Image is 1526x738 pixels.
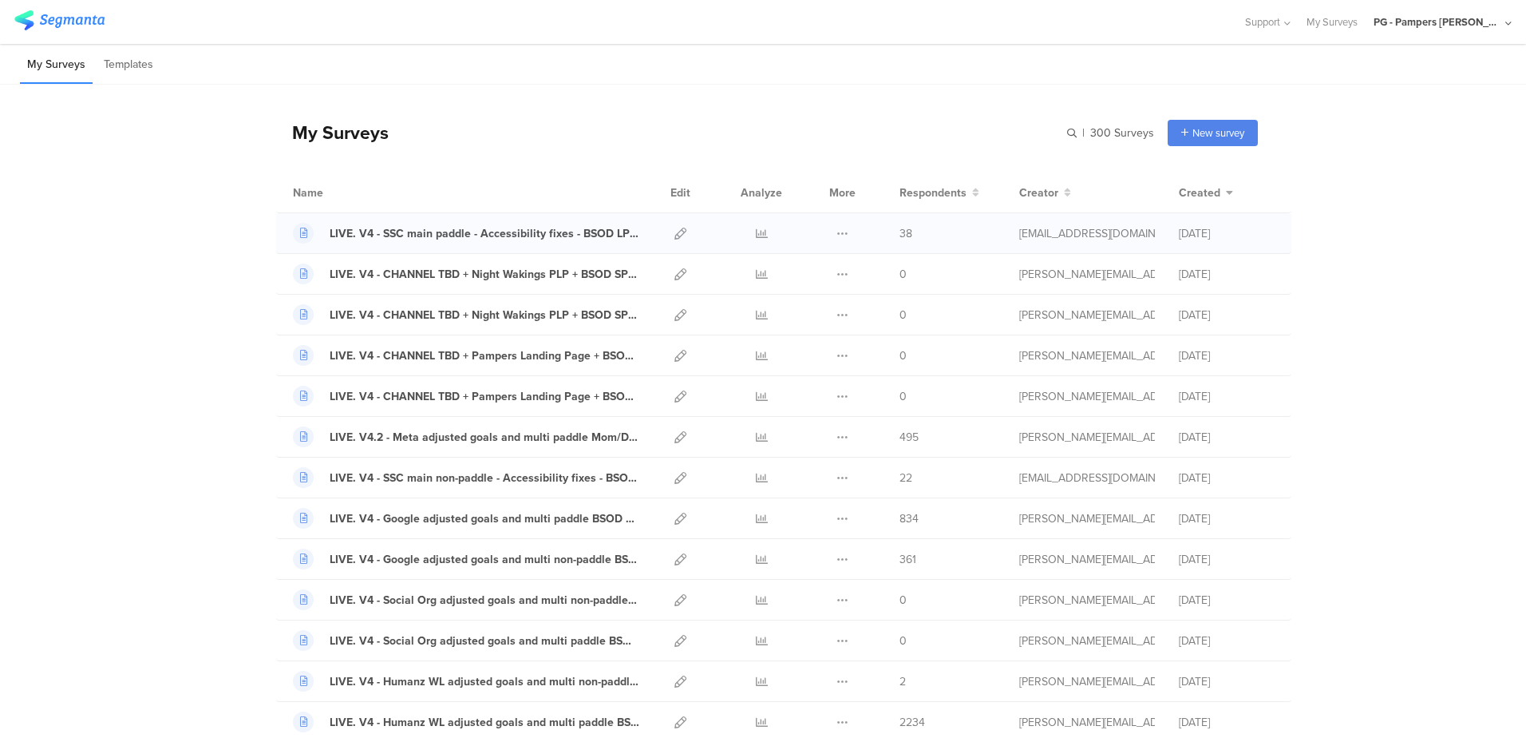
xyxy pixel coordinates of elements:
a: LIVE. V4 - Humanz WL adjusted goals and multi non-paddle BSOD 8cf0dw [293,671,639,692]
a: LIVE. V4 - CHANNEL TBD + Night Wakings PLP + BSOD SP paddle f50l5c [293,304,639,325]
a: LIVE. V4 - Google adjusted goals and multi paddle BSOD LP 3t4561 [293,508,639,529]
div: LIVE. V4 - CHANNEL TBD + Pampers Landing Page + BSOD SP non-paddle 2cc66f [330,347,639,364]
a: LIVE. V4 - SSC main paddle - Accessibility fixes - BSOD LP y13fe7 [293,223,639,244]
div: hougui.yh.1@pg.com [1019,225,1155,242]
a: LIVE. V4 - Social Org adjusted goals and multi non-paddle BSOD 0atc98 [293,589,639,610]
div: [DATE] [1179,673,1275,690]
div: aguiar.s@pg.com [1019,510,1155,527]
div: aguiar.s@pg.com [1019,266,1155,283]
div: LIVE. V4 - Google adjusted goals and multi paddle BSOD LP 3t4561 [330,510,639,527]
a: LIVE. V4.2 - Meta adjusted goals and multi paddle Mom/Dad LP a2d4j3 [293,427,639,447]
div: LIVE. V4 - SSC main non-paddle - Accessibility fixes - BSOD LP 4fo5fc [330,470,639,486]
div: aguiar.s@pg.com [1019,592,1155,609]
div: PG - Pampers [PERSON_NAME] [1374,14,1501,30]
a: LIVE. V4 - CHANNEL TBD + Night Wakings PLP + BSOD SP non-paddle y9979c [293,264,639,284]
span: Created [1179,184,1220,201]
span: 22 [899,470,912,486]
div: LIVE. V4 - Social Org adjusted goals and multi non-paddle BSOD 0atc98 [330,592,639,609]
a: LIVE. V4 - Google adjusted goals and multi non-paddle BSOD LP ocf695 [293,549,639,569]
div: aguiar.s@pg.com [1019,388,1155,405]
div: [DATE] [1179,266,1275,283]
li: Templates [97,46,160,84]
div: aguiar.s@pg.com [1019,347,1155,364]
span: 2 [899,673,906,690]
img: segmanta logo [14,10,105,30]
div: [DATE] [1179,347,1275,364]
div: Name [293,184,389,201]
div: aguiar.s@pg.com [1019,673,1155,690]
div: [DATE] [1179,307,1275,323]
div: [DATE] [1179,470,1275,486]
div: My Surveys [276,119,389,146]
a: LIVE. V4 - Humanz WL adjusted goals and multi paddle BSOD LP ua6eed [293,712,639,732]
span: 0 [899,633,907,649]
div: aguiar.s@pg.com [1019,714,1155,731]
div: [DATE] [1179,388,1275,405]
div: LIVE. V4 - Google adjusted goals and multi non-paddle BSOD LP ocf695 [330,551,639,568]
div: LIVE. V4 - SSC main paddle - Accessibility fixes - BSOD LP y13fe7 [330,225,639,242]
div: [DATE] [1179,551,1275,568]
div: LIVE. V4 - Social Org adjusted goals and multi paddle BSOD LP 60p2b9 [330,633,639,649]
button: Respondents [899,184,979,201]
div: aguiar.s@pg.com [1019,429,1155,446]
div: LIVE. V4.2 - Meta adjusted goals and multi paddle Mom/Dad LP a2d4j3 [330,429,639,446]
div: More [825,173,860,212]
div: [DATE] [1179,714,1275,731]
div: aguiar.s@pg.com [1019,551,1155,568]
a: LIVE. V4 - CHANNEL TBD + Pampers Landing Page + BSOD SP paddle xd514b [293,386,639,407]
li: My Surveys [20,46,93,84]
span: 495 [899,429,919,446]
div: Edit [663,173,698,212]
div: LIVE. V4 - CHANNEL TBD + Night Wakings PLP + BSOD SP non-paddle y9979c [330,266,639,283]
span: Support [1245,14,1280,30]
span: Respondents [899,184,967,201]
div: LIVE. V4 - CHANNEL TBD + Pampers Landing Page + BSOD SP paddle xd514b [330,388,639,405]
span: 0 [899,307,907,323]
button: Created [1179,184,1233,201]
span: 0 [899,266,907,283]
span: New survey [1192,125,1244,141]
div: [DATE] [1179,225,1275,242]
span: 0 [899,388,907,405]
span: 2234 [899,714,925,731]
span: 361 [899,551,916,568]
span: 300 Surveys [1090,125,1154,141]
div: [DATE] [1179,429,1275,446]
a: LIVE. V4 - SSC main non-paddle - Accessibility fixes - BSOD LP 4fo5fc [293,467,639,488]
div: Analyze [737,173,785,212]
button: Creator [1019,184,1071,201]
div: [DATE] [1179,633,1275,649]
div: LIVE. V4 - CHANNEL TBD + Night Wakings PLP + BSOD SP paddle f50l5c [330,307,639,323]
span: Creator [1019,184,1058,201]
span: 0 [899,592,907,609]
div: LIVE. V4 - Humanz WL adjusted goals and multi paddle BSOD LP ua6eed [330,714,639,731]
span: 38 [899,225,912,242]
div: hougui.yh.1@pg.com [1019,470,1155,486]
span: | [1080,125,1087,141]
div: [DATE] [1179,592,1275,609]
div: LIVE. V4 - Humanz WL adjusted goals and multi non-paddle BSOD 8cf0dw [330,673,639,690]
div: [DATE] [1179,510,1275,527]
div: aguiar.s@pg.com [1019,307,1155,323]
span: 0 [899,347,907,364]
a: LIVE. V4 - Social Org adjusted goals and multi paddle BSOD LP 60p2b9 [293,630,639,651]
span: 834 [899,510,919,527]
div: aguiar.s@pg.com [1019,633,1155,649]
a: LIVE. V4 - CHANNEL TBD + Pampers Landing Page + BSOD SP non-paddle 2cc66f [293,345,639,366]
